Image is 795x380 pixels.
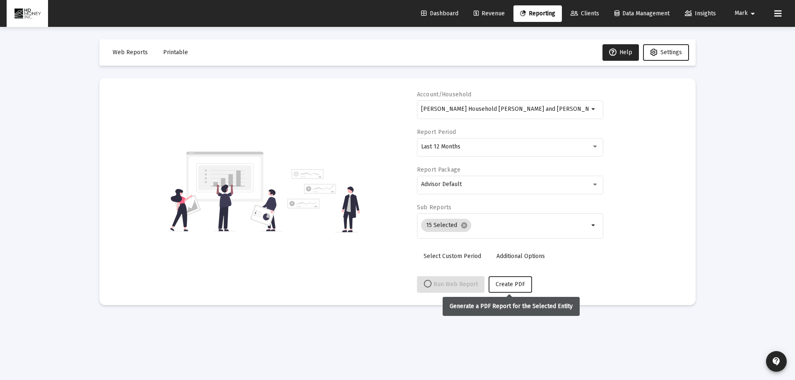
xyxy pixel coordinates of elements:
[608,5,676,22] a: Data Management
[685,10,716,17] span: Insights
[417,276,484,293] button: Run Web Report
[489,276,532,293] button: Create PDF
[496,253,545,260] span: Additional Options
[602,44,639,61] button: Help
[421,219,471,232] mat-chip: 15 Selected
[467,5,511,22] a: Revenue
[424,281,478,288] span: Run Web Report
[460,222,468,229] mat-icon: cancel
[169,151,282,232] img: reporting
[417,166,461,173] label: Report Package
[417,204,452,211] label: Sub Reports
[496,281,525,288] span: Create PDF
[13,5,42,22] img: Dashboard
[474,10,505,17] span: Revenue
[113,49,148,56] span: Web Reports
[678,5,723,22] a: Insights
[106,44,154,61] button: Web Reports
[609,49,632,56] span: Help
[735,10,748,17] span: Mark
[513,5,562,22] a: Reporting
[564,5,606,22] a: Clients
[421,143,460,150] span: Last 12 Months
[417,129,456,136] label: Report Period
[421,217,589,234] mat-chip-list: Selection
[589,220,599,230] mat-icon: arrow_drop_down
[287,169,360,232] img: reporting-alt
[571,10,599,17] span: Clients
[414,5,465,22] a: Dashboard
[771,356,781,366] mat-icon: contact_support
[725,5,768,22] button: Mark
[157,44,195,61] button: Printable
[421,10,458,17] span: Dashboard
[424,253,481,260] span: Select Custom Period
[660,49,682,56] span: Settings
[614,10,670,17] span: Data Management
[421,181,462,188] span: Advisor Default
[163,49,188,56] span: Printable
[748,5,758,22] mat-icon: arrow_drop_down
[417,91,472,98] label: Account/Household
[421,106,589,112] input: Search or select an account or household
[643,44,689,61] button: Settings
[589,104,599,114] mat-icon: arrow_drop_down
[520,10,555,17] span: Reporting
